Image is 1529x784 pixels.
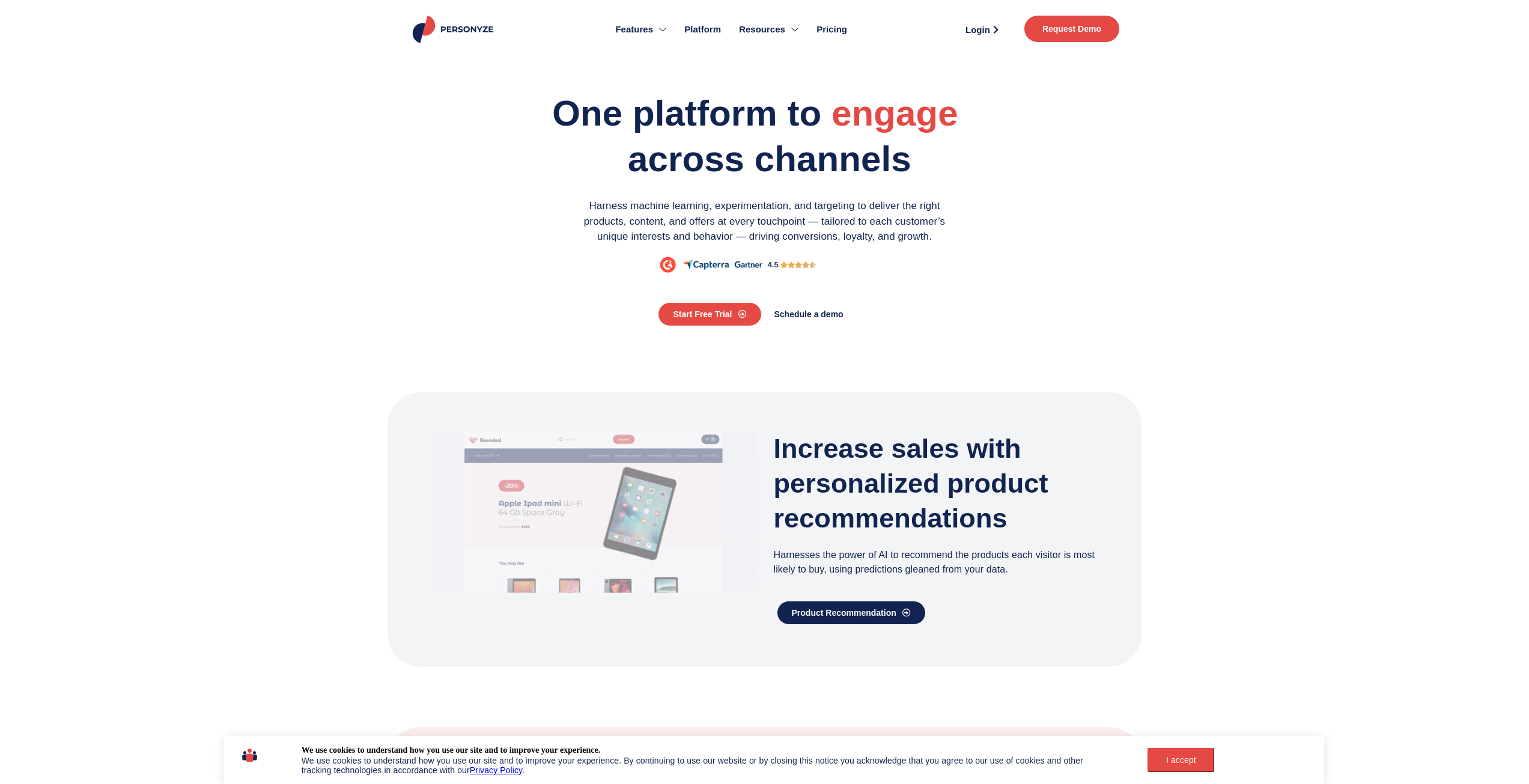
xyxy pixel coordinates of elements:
div: We use cookies to understand how you use our site and to improve your experience. By continuing t... [302,756,1115,775]
span: Platform [684,23,721,37]
span: Pricing [816,23,847,37]
a: Platform [675,6,730,53]
div: I accept [1155,755,1207,765]
img: Personyze logo [410,16,499,43]
i:  [809,260,816,270]
div: 4.5/5 [780,260,817,270]
a: Request Demo [1024,16,1119,42]
h3: Increase sales with personalized product recommendations [774,431,1098,536]
i:  [780,260,788,270]
div: 4.5 [768,259,779,271]
button: I accept [1148,748,1214,772]
span: Schedule a demo [774,310,844,318]
div: We use cookies to understand how you use our site and to improve your experience. [302,745,600,756]
p: Harnesses the power of AI to recommend the products each visitor is most likely to buy, using pre... [774,548,1098,577]
span: One platform to [552,93,821,133]
span: Product Recommendation [792,609,896,617]
a: Login [952,20,1012,38]
img: icon [242,745,257,765]
a: Product Recommendation [777,601,925,624]
a: Pricing [807,6,856,53]
i:  [802,260,809,270]
a: Start Free Trial [658,303,761,326]
span: Resources [739,23,785,37]
a: Resources [730,6,807,53]
span: Request Demo [1042,25,1101,33]
i:  [795,260,802,270]
p: Harness machine learning, experimentation, and targeting to deliver the right products, content, ... [570,198,960,245]
a: Features [606,6,675,53]
span: across channels [628,139,911,179]
span: Features [615,23,653,37]
span: Start Free Trial [673,310,732,318]
a: Privacy Policy [470,765,523,775]
i:  [788,260,795,270]
span: Login [965,25,990,34]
